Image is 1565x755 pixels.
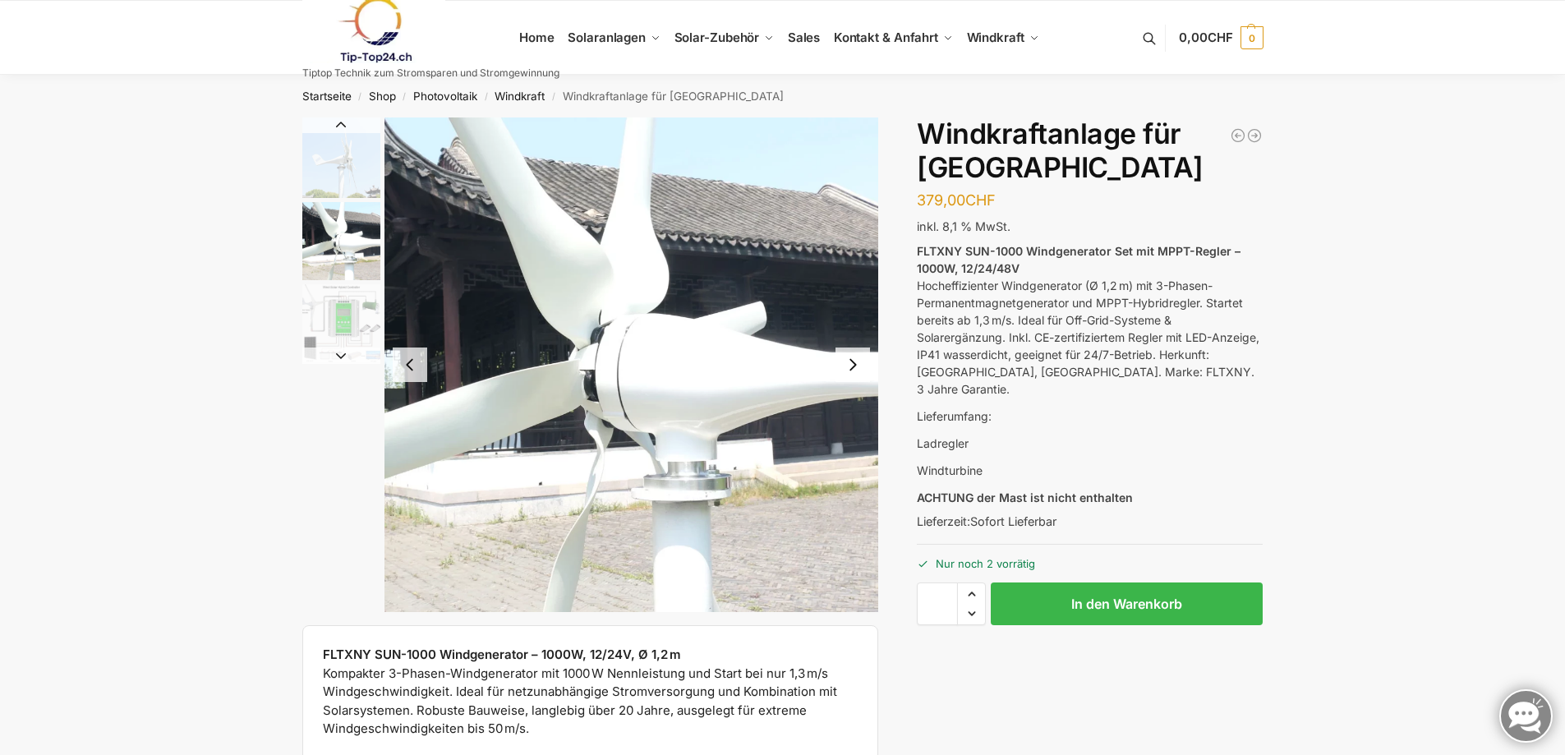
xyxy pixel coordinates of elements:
[960,1,1046,75] a: Windkraft
[917,407,1263,425] p: Lieferumfang:
[991,582,1263,625] button: In den Warenkorb
[298,117,380,200] li: 1 / 3
[917,191,996,209] bdi: 379,00
[1230,127,1246,144] a: Flexible Solarpanels (2×120 W) & SolarLaderegler
[396,90,413,104] span: /
[323,646,858,739] p: Kompakter 3-Phasen-Windgenerator mit 1000 W Nennleistung und Start bei nur 1,3 m/s Windgeschwindi...
[917,582,958,625] input: Produktmenge
[302,68,559,78] p: Tiptop Technik zum Stromsparen und Stromgewinnung
[674,30,760,45] span: Solar-Zubehör
[302,202,380,280] img: Mini Wind Turbine
[826,1,960,75] a: Kontakt & Anfahrt
[1179,30,1232,45] span: 0,00
[967,30,1024,45] span: Windkraft
[1208,30,1233,45] span: CHF
[369,90,396,103] a: Shop
[780,1,826,75] a: Sales
[413,90,477,103] a: Photovoltaik
[788,30,821,45] span: Sales
[917,490,1133,504] strong: ACHTUNG der Mast ist nicht enthalten
[545,90,562,104] span: /
[298,200,380,282] li: 2 / 3
[917,219,1010,233] span: inkl. 8,1 % MwSt.
[1179,13,1263,62] a: 0,00CHF 0
[323,647,681,662] strong: FLTXNY SUN-1000 Windgenerator – 1000W, 12/24V, Ø 1,2 m
[1246,127,1263,144] a: Vertikal Windkraftwerk 2000 Watt
[302,90,352,103] a: Startseite
[302,117,380,133] button: Previous slide
[914,635,1266,681] iframe: Sicherer Rahmen für schnelle Bezahlvorgänge
[958,603,985,624] span: Reduce quantity
[958,583,985,605] span: Increase quantity
[384,117,879,612] li: 2 / 3
[917,544,1263,573] p: Nur noch 2 vorrätig
[1240,26,1264,49] span: 0
[561,1,667,75] a: Solaranlagen
[917,462,1263,479] p: Windturbine
[384,117,879,612] img: Mini Wind Turbine
[495,90,545,103] a: Windkraft
[568,30,646,45] span: Solaranlagen
[302,284,380,362] img: Beispiel Anschlussmöglickeit
[667,1,780,75] a: Solar-Zubehör
[273,75,1292,117] nav: Breadcrumb
[302,117,380,198] img: Windrad für Balkon und Terrasse
[834,30,938,45] span: Kontakt & Anfahrt
[298,282,380,364] li: 3 / 3
[835,348,870,382] button: Next slide
[302,348,380,364] button: Next slide
[917,435,1263,452] p: Ladregler
[477,90,495,104] span: /
[917,117,1263,185] h1: Windkraftanlage für [GEOGRAPHIC_DATA]
[917,242,1263,398] p: Hocheffizienter Windgenerator (Ø 1,2 m) mit 3-Phasen-Permanentmagnetgenerator und MPPT-Hybridregl...
[917,244,1240,275] strong: FLTXNY SUN-1000 Windgenerator Set mit MPPT-Regler – 1000W, 12/24/48V
[352,90,369,104] span: /
[917,514,1056,528] span: Lieferzeit:
[393,348,427,382] button: Previous slide
[970,514,1056,528] span: Sofort Lieferbar
[965,191,996,209] span: CHF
